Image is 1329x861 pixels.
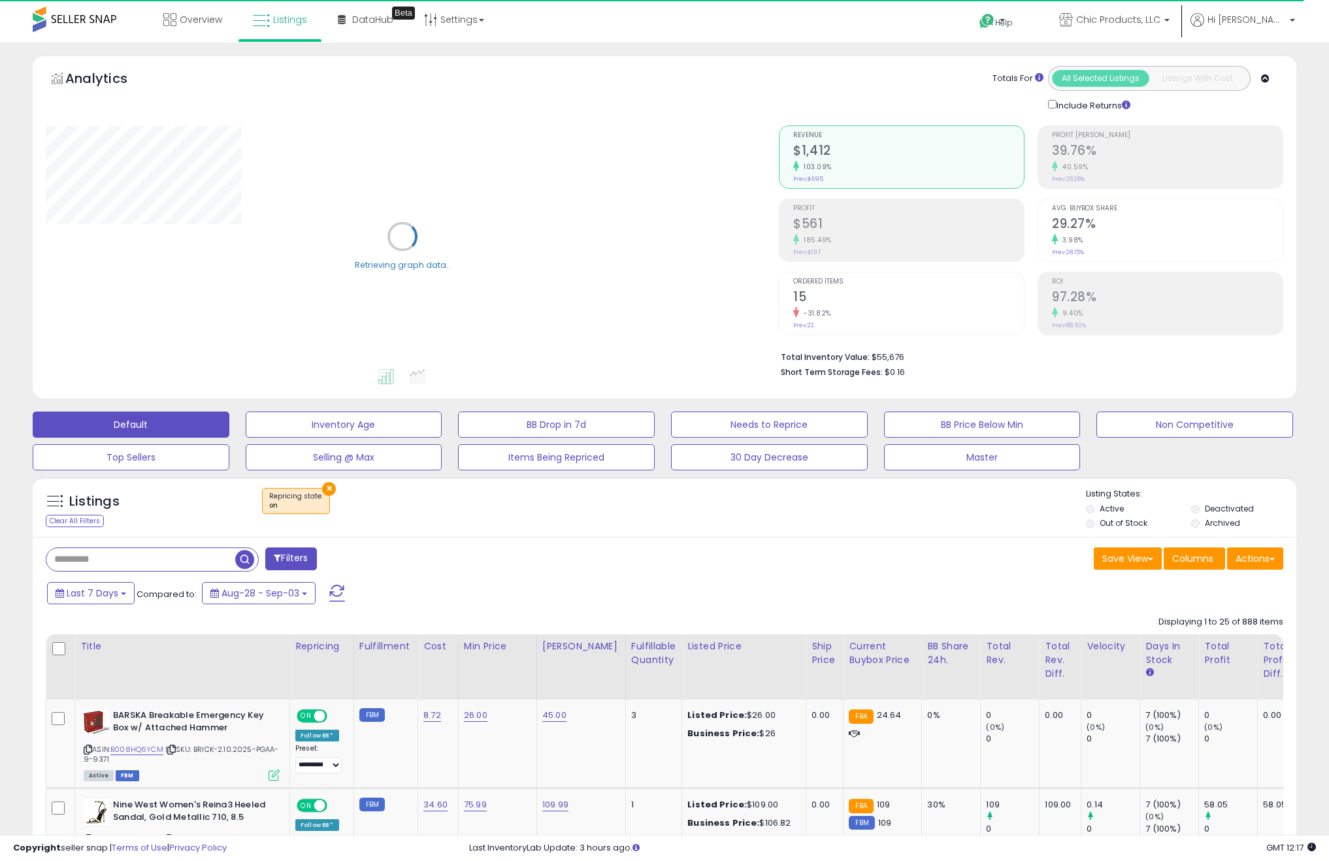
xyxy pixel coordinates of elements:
[1145,733,1198,745] div: 7 (100%)
[84,770,114,781] span: All listings currently available for purchase on Amazon
[687,799,796,811] div: $109.00
[1087,709,1140,721] div: 0
[322,482,336,496] button: ×
[269,501,323,510] div: on
[1058,308,1083,318] small: 9.40%
[799,235,832,245] small: 185.49%
[927,709,970,721] div: 0%
[359,798,385,811] small: FBM
[84,799,110,825] img: 41T8wSBb2XL._SL40_.jpg
[1052,132,1283,139] span: Profit [PERSON_NAME]
[979,13,995,29] i: Get Help
[84,744,279,764] span: | SKU: BRICK-2.10.2025-PGAA-9-9371
[799,162,832,172] small: 103.09%
[542,640,620,653] div: [PERSON_NAME]
[273,13,307,26] span: Listings
[1164,547,1225,570] button: Columns
[671,444,868,470] button: 30 Day Decrease
[793,216,1024,234] h2: $561
[1145,667,1153,679] small: Days In Stock.
[295,640,348,653] div: Repricing
[1052,175,1085,183] small: Prev: 28.28%
[849,709,873,724] small: FBA
[180,13,222,26] span: Overview
[884,444,1081,470] button: Master
[137,588,197,600] span: Compared to:
[1100,517,1147,528] label: Out of Stock
[84,834,258,853] span: | SKU: HUSTLE-4.18.2025-PGAA-35-62911
[359,640,412,653] div: Fulfillment
[1263,640,1291,681] div: Total Profit Diff.
[793,205,1024,212] span: Profit
[877,709,902,721] span: 24.64
[1058,235,1083,245] small: 3.98%
[1058,162,1088,172] small: 40.59%
[1087,799,1140,811] div: 0.14
[927,640,975,667] div: BB Share 24h.
[799,308,831,318] small: -31.82%
[458,412,655,438] button: BB Drop in 7d
[116,770,139,781] span: FBM
[986,722,1004,732] small: (0%)
[33,444,229,470] button: Top Sellers
[781,366,883,378] b: Short Term Storage Fees:
[33,412,229,438] button: Default
[542,798,568,811] a: 109.99
[1052,216,1283,234] h2: 29.27%
[423,709,441,722] a: 8.72
[1096,412,1293,438] button: Non Competitive
[687,640,800,653] div: Listed Price
[1087,640,1134,653] div: Velocity
[469,842,1316,854] div: Last InventoryLab Update: 3 hours ago.
[295,730,339,741] div: Follow BB *
[1204,823,1257,835] div: 0
[631,799,672,811] div: 1
[986,640,1034,667] div: Total Rev.
[1149,70,1246,87] button: Listings With Cost
[1204,709,1257,721] div: 0
[781,351,870,363] b: Total Inventory Value:
[671,412,868,438] button: Needs to Reprice
[687,709,796,721] div: $26.00
[1145,823,1198,835] div: 7 (100%)
[1086,488,1296,500] p: Listing States:
[631,640,676,667] div: Fulfillable Quantity
[687,817,796,829] div: $106.82
[1227,547,1283,570] button: Actions
[13,841,61,854] strong: Copyright
[542,709,566,722] a: 45.00
[423,798,448,811] a: 34.60
[202,582,316,604] button: Aug-28 - Sep-03
[849,799,873,813] small: FBA
[986,799,1039,811] div: 109
[793,289,1024,307] h2: 15
[1190,13,1295,42] a: Hi [PERSON_NAME]
[13,842,227,854] div: seller snap | |
[84,709,110,736] img: 41dX0GibE+L._SL40_.jpg
[1263,799,1287,811] div: 58.05
[995,17,1013,28] span: Help
[113,709,272,737] b: BARSKA Breakable Emergency Key Box w/ Attached Hammer
[1204,799,1257,811] div: 58.05
[1205,503,1254,514] label: Deactivated
[47,582,135,604] button: Last 7 Days
[986,733,1039,745] div: 0
[1087,733,1140,745] div: 0
[265,547,316,570] button: Filters
[298,711,314,722] span: ON
[927,799,970,811] div: 30%
[352,13,393,26] span: DataHub
[1100,503,1124,514] label: Active
[1052,143,1283,161] h2: 39.76%
[69,493,120,511] h5: Listings
[67,587,118,600] span: Last 7 Days
[1052,70,1149,87] button: All Selected Listings
[993,73,1043,85] div: Totals For
[812,709,833,721] div: 0.00
[295,819,339,831] div: Follow BB *
[1045,799,1071,811] div: 109.00
[423,640,453,653] div: Cost
[687,727,759,739] b: Business Price:
[1263,709,1287,721] div: 0.00
[793,143,1024,161] h2: $1,412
